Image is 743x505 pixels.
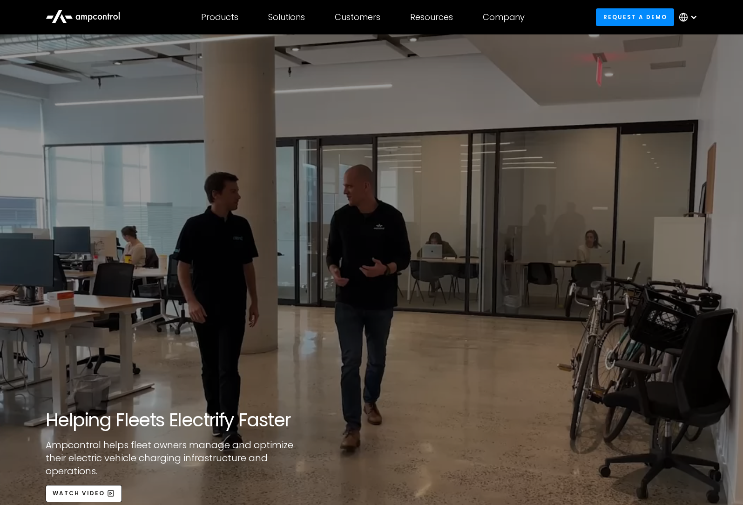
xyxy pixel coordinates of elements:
[201,12,238,22] div: Products
[268,12,305,22] div: Solutions
[335,12,380,22] div: Customers
[410,12,453,22] div: Resources
[596,8,674,26] a: Request a demo
[483,12,525,22] div: Company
